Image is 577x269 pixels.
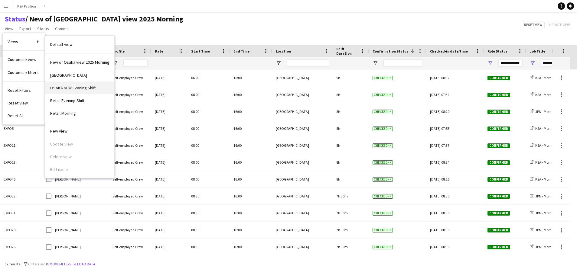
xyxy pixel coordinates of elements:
[272,188,333,204] div: [GEOGRAPHIC_DATA]
[109,120,151,137] div: Self-employed Crew
[487,177,510,182] span: Confirmed
[151,137,187,154] div: [DATE]
[5,26,13,31] span: View
[50,110,76,116] span: Retail Morning
[112,49,125,53] span: Profile
[151,239,187,255] div: [DATE]
[522,21,545,28] button: Reset view
[151,205,187,221] div: [DATE]
[333,69,369,86] div: 9h
[373,60,378,66] button: Open Filter Menu
[45,125,114,137] a: undefined
[233,49,249,53] span: End Time
[37,26,49,31] span: Status
[187,205,230,221] div: 08:30
[272,239,333,255] div: [GEOGRAPHIC_DATA]
[109,205,151,221] div: Self-employed Crew
[55,211,81,215] span: [PERSON_NAME]
[535,245,564,249] span: JPN - Morning Shift
[530,92,564,97] a: KSA - Morning Shift
[535,211,564,215] span: JPN - Morning Shift
[3,84,45,97] a: Reset Filters
[333,205,369,221] div: 7h 30m
[535,92,564,97] span: KSA - Morning Shift
[430,154,480,171] div: [DATE] 08:34
[151,171,187,187] div: [DATE]
[187,222,230,238] div: 08:30
[230,205,272,221] div: 16:00
[530,245,564,249] a: JPN - Morning Shift
[373,211,393,216] span: Checked-in
[187,154,230,171] div: 08:00
[333,239,369,255] div: 7h 30m
[109,69,151,86] div: Self-employed Crew
[151,188,187,204] div: [DATE]
[272,222,333,238] div: [GEOGRAPHIC_DATA]
[430,171,480,187] div: [DATE] 08:16
[230,239,272,255] div: 16:00
[430,239,480,255] div: [DATE] 08:30
[109,86,151,103] div: Self-employed Crew
[12,0,41,12] button: KSA Pavilion
[272,69,333,86] div: [GEOGRAPHIC_DATA]
[8,39,18,44] span: Views
[535,160,564,165] span: KSA - Morning Shift
[430,205,480,221] div: [DATE] 08:30
[530,60,535,66] button: Open Filter Menu
[373,49,408,53] span: Confirmation Status
[151,120,187,137] div: [DATE]
[230,154,272,171] div: 16:00
[535,75,564,80] span: KSA - Morning Shift
[530,177,564,181] a: KSA - Morning Shift
[535,228,564,232] span: JPN - Morning Shift
[333,137,369,154] div: 8h
[487,143,510,148] span: Confirmed
[123,59,148,67] input: Profile Filter Input
[333,86,369,103] div: 8h
[187,103,230,120] div: 08:00
[109,154,151,171] div: Self-employed Crew
[430,49,468,53] span: Checked-in date/time
[373,228,393,232] span: Checked-in
[535,126,564,131] span: KSA - Morning Shift
[333,222,369,238] div: 7h 30m
[336,46,358,56] span: Shift Duration
[8,100,28,106] span: Reset View
[109,222,151,238] div: Self-employed Crew
[430,137,480,154] div: [DATE] 07:37
[272,205,333,221] div: [GEOGRAPHIC_DATA]
[487,49,507,53] span: Role Status
[55,245,81,249] span: [PERSON_NAME]
[333,120,369,137] div: 8h
[333,171,369,187] div: 8h
[45,38,114,51] a: undefined
[3,109,45,122] a: Reset All
[45,94,114,107] a: undefined
[230,137,272,154] div: 16:00
[430,222,480,238] div: [DATE] 08:30
[187,69,230,86] div: 06:00
[45,56,114,69] a: undefined
[2,25,16,33] a: View
[230,120,272,137] div: 16:00
[535,143,564,148] span: KSA - Morning Shift
[276,49,291,53] span: Location
[535,177,564,181] span: KSA - Morning Shift
[17,25,34,33] a: Export
[55,177,81,181] span: [PERSON_NAME]
[50,72,87,78] span: [GEOGRAPHIC_DATA]
[3,35,45,48] a: Views
[55,194,81,198] span: [PERSON_NAME]
[487,211,510,216] span: Confirmed
[333,103,369,120] div: 8h
[487,76,510,80] span: Confirmed
[45,69,114,82] a: undefined
[373,160,393,165] span: Checked-in
[272,171,333,187] div: [GEOGRAPHIC_DATA]
[72,261,96,267] button: Reload data
[109,188,151,204] div: Self-employed Crew
[272,120,333,137] div: [GEOGRAPHIC_DATA]
[430,86,480,103] div: [DATE] 07:32
[151,222,187,238] div: [DATE]
[530,143,564,148] a: KSA - Morning Shift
